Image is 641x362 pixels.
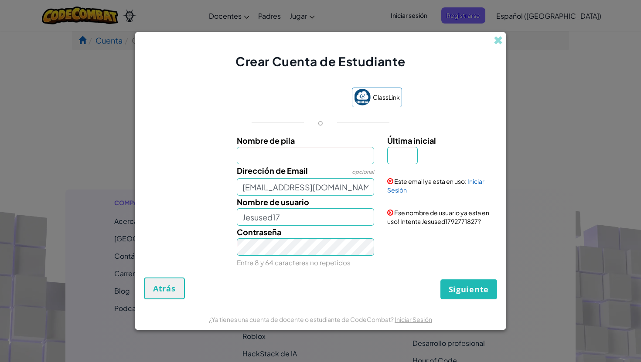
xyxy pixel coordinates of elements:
[440,279,497,299] button: Siguiente
[237,258,351,267] small: Entre 8 y 64 caracteres no repetidos
[235,54,406,69] span: Crear Cuenta de Estudiante
[237,227,281,237] span: Contraseña
[387,209,489,225] span: Ese nombre de usuario ya esta en uso! Intenta Jesused1792771827?
[144,277,185,299] button: Atrás
[449,284,489,294] span: Siguiente
[237,135,295,145] span: Nombre de pila
[237,197,309,207] span: Nombre de usuario
[387,177,484,194] a: Iniciar Sesión
[354,89,371,105] img: classlink-logo-small.png
[237,166,308,176] span: Dirección de Email
[235,88,348,108] iframe: Botón Iniciar sesión con Google
[318,117,323,128] p: o
[395,315,432,323] a: Iniciar Sesión
[373,91,400,104] span: ClassLink
[153,283,176,294] span: Atrás
[394,177,467,185] span: Este email ya esta en uso:
[387,135,436,145] span: Última inicial
[209,315,395,323] span: ¿Ya tienes una cuenta de docente o estudiante de CodeCombat?
[352,169,374,175] span: opcional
